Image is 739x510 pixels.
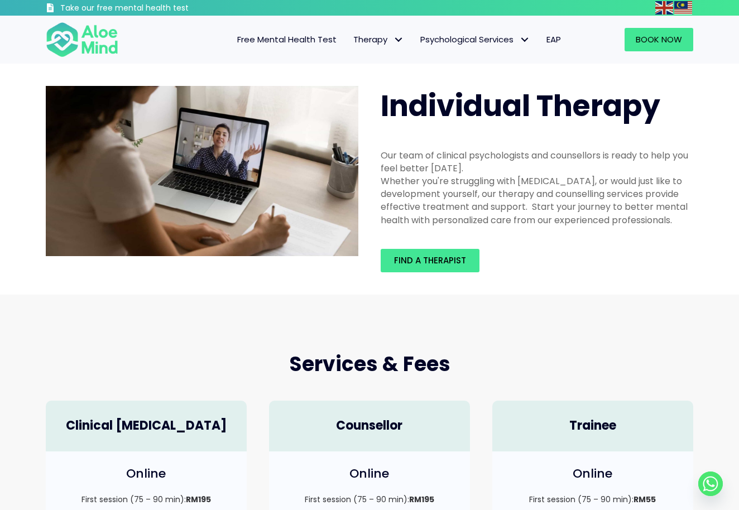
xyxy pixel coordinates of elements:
div: Whether you're struggling with [MEDICAL_DATA], or would just like to development yourself, our th... [381,175,693,227]
h4: Online [57,465,236,483]
h4: Counsellor [280,417,459,435]
h3: Take our free mental health test [60,3,248,14]
a: Psychological ServicesPsychological Services: submenu [412,28,538,51]
img: en [655,1,673,15]
strong: RM195 [186,494,211,505]
img: ms [674,1,692,15]
span: Individual Therapy [381,85,660,126]
a: English [655,1,674,14]
div: Our team of clinical psychologists and counsellors is ready to help you feel better [DATE]. [381,149,693,175]
strong: RM195 [409,494,434,505]
a: TherapyTherapy: submenu [345,28,412,51]
strong: RM55 [634,494,656,505]
a: Whatsapp [698,471,723,496]
span: Psychological Services [420,33,530,45]
h4: Clinical [MEDICAL_DATA] [57,417,236,435]
img: Therapy online individual [46,86,358,257]
span: Psychological Services: submenu [516,32,532,48]
a: Free Mental Health Test [229,28,345,51]
a: Malay [674,1,693,14]
h4: Trainee [503,417,682,435]
p: First session (75 – 90 min): [503,494,682,505]
span: Therapy [353,33,404,45]
span: Find a therapist [394,254,466,266]
span: Therapy: submenu [390,32,406,48]
a: Find a therapist [381,249,479,272]
a: Take our free mental health test [46,3,248,16]
h4: Online [280,465,459,483]
img: Aloe mind Logo [46,21,118,58]
p: First session (75 – 90 min): [57,494,236,505]
a: Book Now [625,28,693,51]
span: EAP [546,33,561,45]
span: Free Mental Health Test [237,33,337,45]
nav: Menu [133,28,569,51]
span: Services & Fees [289,350,450,378]
a: EAP [538,28,569,51]
h4: Online [503,465,682,483]
p: First session (75 – 90 min): [280,494,459,505]
span: Book Now [636,33,682,45]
